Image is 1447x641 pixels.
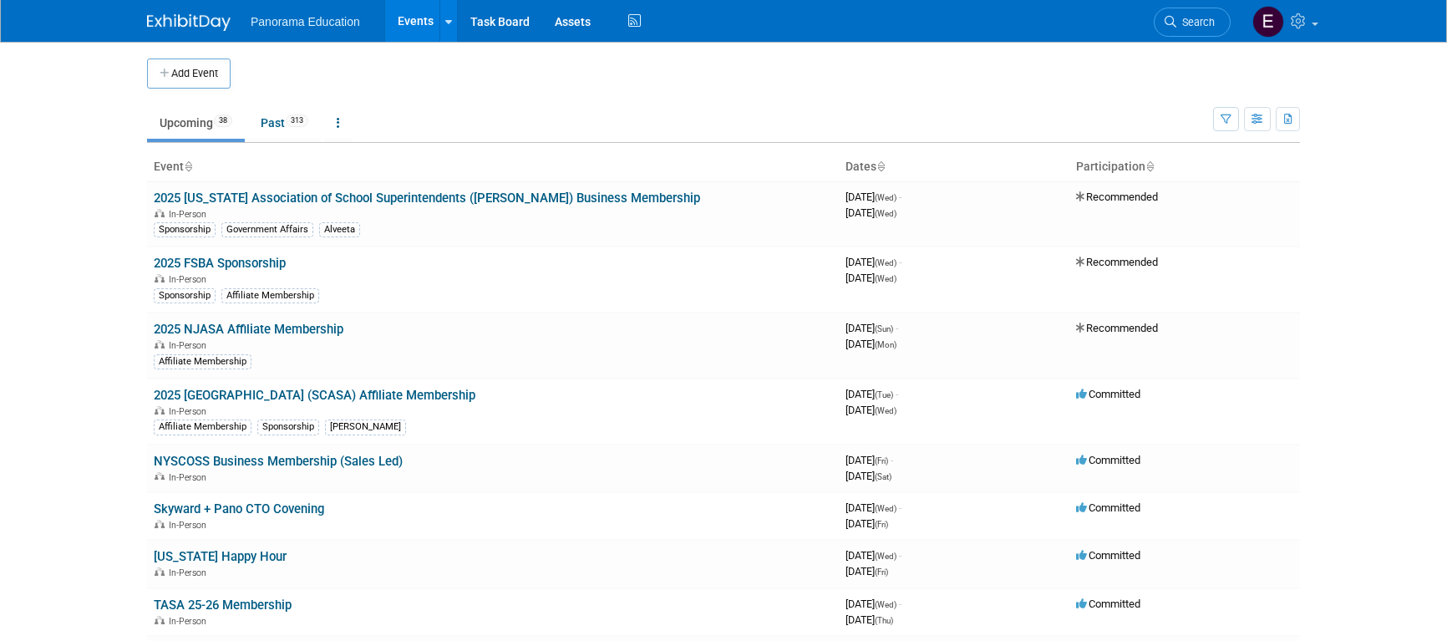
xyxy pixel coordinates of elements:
[1076,598,1140,610] span: Committed
[891,454,893,466] span: -
[845,598,901,610] span: [DATE]
[169,520,211,531] span: In-Person
[1076,388,1140,400] span: Committed
[839,153,1069,181] th: Dates
[1076,322,1158,334] span: Recommended
[257,420,319,435] div: Sponsorship
[169,209,211,220] span: In-Person
[875,567,888,577] span: (Fri)
[875,552,896,561] span: (Wed)
[875,258,896,267] span: (Wed)
[876,160,885,173] a: Sort by Start Date
[845,272,896,284] span: [DATE]
[1145,160,1154,173] a: Sort by Participation Type
[896,388,898,400] span: -
[845,191,901,203] span: [DATE]
[899,598,901,610] span: -
[154,222,216,237] div: Sponsorship
[1252,6,1284,38] img: External Events Calendar
[845,388,898,400] span: [DATE]
[154,454,403,469] a: NYSCOSS Business Membership (Sales Led)
[875,616,893,625] span: (Thu)
[845,454,893,466] span: [DATE]
[154,549,287,564] a: [US_STATE] Happy Hour
[845,613,893,626] span: [DATE]
[845,206,896,219] span: [DATE]
[845,470,891,482] span: [DATE]
[155,520,165,528] img: In-Person Event
[169,274,211,285] span: In-Person
[155,274,165,282] img: In-Person Event
[1069,153,1300,181] th: Participation
[169,406,211,417] span: In-Person
[1176,16,1215,28] span: Search
[845,404,896,416] span: [DATE]
[875,390,893,399] span: (Tue)
[845,565,888,577] span: [DATE]
[875,324,893,333] span: (Sun)
[875,600,896,609] span: (Wed)
[154,322,343,337] a: 2025 NJASA Affiliate Membership
[875,472,891,481] span: (Sat)
[875,340,896,349] span: (Mon)
[169,340,211,351] span: In-Person
[845,322,898,334] span: [DATE]
[154,501,324,516] a: Skyward + Pano CTO Covening
[875,274,896,283] span: (Wed)
[875,520,888,529] span: (Fri)
[251,15,360,28] span: Panorama Education
[1076,191,1158,203] span: Recommended
[154,420,251,435] div: Affiliate Membership
[899,549,901,562] span: -
[899,256,901,268] span: -
[147,107,245,139] a: Upcoming38
[155,340,165,348] img: In-Person Event
[155,567,165,576] img: In-Person Event
[845,256,901,268] span: [DATE]
[169,567,211,578] span: In-Person
[875,406,896,415] span: (Wed)
[1076,454,1140,466] span: Committed
[221,222,313,237] div: Government Affairs
[147,14,231,31] img: ExhibitDay
[899,191,901,203] span: -
[1154,8,1231,37] a: Search
[154,256,286,271] a: 2025 FSBA Sponsorship
[845,517,888,530] span: [DATE]
[1076,256,1158,268] span: Recommended
[154,598,292,613] a: TASA 25-26 Membership
[875,193,896,202] span: (Wed)
[1076,501,1140,514] span: Committed
[875,456,888,465] span: (Fri)
[155,209,165,217] img: In-Person Event
[845,549,901,562] span: [DATE]
[845,338,896,350] span: [DATE]
[155,616,165,624] img: In-Person Event
[155,472,165,481] img: In-Person Event
[845,501,901,514] span: [DATE]
[147,153,839,181] th: Event
[169,472,211,483] span: In-Person
[221,288,319,303] div: Affiliate Membership
[875,504,896,513] span: (Wed)
[899,501,901,514] span: -
[248,107,321,139] a: Past313
[875,209,896,218] span: (Wed)
[1076,549,1140,562] span: Committed
[286,114,308,127] span: 313
[155,406,165,415] img: In-Person Event
[147,59,231,89] button: Add Event
[319,222,360,237] div: Alveeta
[154,388,475,403] a: 2025 [GEOGRAPHIC_DATA] (SCASA) Affiliate Membership
[154,288,216,303] div: Sponsorship
[169,616,211,627] span: In-Person
[154,191,700,206] a: 2025 [US_STATE] Association of School Superintendents ([PERSON_NAME]) Business Membership
[896,322,898,334] span: -
[214,114,232,127] span: 38
[154,354,251,369] div: Affiliate Membership
[325,420,406,435] div: [PERSON_NAME]
[184,160,192,173] a: Sort by Event Name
